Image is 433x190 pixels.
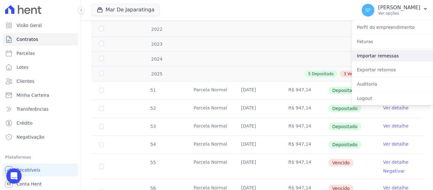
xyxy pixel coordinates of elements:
[383,105,409,111] a: Ver detalhe
[365,8,371,12] span: SF
[16,120,33,126] span: Crédito
[352,78,433,90] a: Auditoria
[16,22,42,29] span: Visão Geral
[150,160,156,165] span: 55
[281,100,328,117] td: R$ 947,14
[328,123,361,130] span: Depositado
[3,103,78,115] a: Transferências
[3,89,78,102] a: Minha Carteira
[150,142,156,147] span: 54
[233,82,281,99] td: [DATE]
[378,11,420,16] p: Ver opções
[378,4,420,11] p: [PERSON_NAME]
[3,61,78,74] a: Lotes
[99,124,104,129] input: Só é possível selecionar pagamentos em aberto
[150,106,156,111] span: 52
[3,47,78,60] a: Parcelas
[281,118,328,135] td: R$ 947,14
[16,64,29,70] span: Lotes
[233,100,281,117] td: [DATE]
[186,82,233,99] td: Parcela Normal
[3,117,78,129] a: Crédito
[281,136,328,154] td: R$ 947,14
[3,75,78,88] a: Clientes
[99,142,104,147] input: Só é possível selecionar pagamentos em aberto
[16,50,35,56] span: Parcelas
[383,159,409,165] a: Ver detalhe
[312,71,333,77] span: Depositado
[328,105,361,112] span: Depositado
[16,167,40,173] span: Recebíveis
[186,154,233,179] td: Parcela Normal
[186,118,233,135] td: Parcela Normal
[233,136,281,154] td: [DATE]
[347,71,362,77] span: Vencido
[186,100,233,117] td: Parcela Normal
[16,78,34,84] span: Clientes
[383,123,409,129] a: Ver detalhe
[281,82,328,99] td: R$ 947,14
[91,4,160,16] button: Mar De Japaratinga
[357,1,433,19] button: SF [PERSON_NAME] Ver opções
[328,141,361,148] span: Depositado
[352,22,433,33] a: Perfil do empreendimento
[16,36,38,43] span: Contratos
[233,154,281,179] td: [DATE]
[3,164,78,176] a: Recebíveis
[352,64,433,75] a: Exportar retornos
[99,106,104,111] input: Só é possível selecionar pagamentos em aberto
[352,50,433,62] a: Importar remessas
[281,154,328,179] td: R$ 947,14
[352,93,433,104] a: Logout
[99,88,104,93] input: Só é possível selecionar pagamentos em aberto
[328,87,361,94] span: Depositado
[233,118,281,135] td: [DATE]
[99,164,104,169] input: default
[352,36,433,47] a: Faturas
[3,33,78,46] a: Contratos
[150,124,156,129] span: 53
[308,71,311,77] span: 5
[16,106,48,112] span: Transferências
[383,141,409,147] a: Ver detalhe
[16,92,49,98] span: Minha Carteira
[3,19,78,32] a: Visão Geral
[16,134,44,140] span: Negativação
[6,168,22,184] div: Open Intercom Messenger
[383,168,405,174] a: Negativar
[150,88,156,93] span: 51
[16,181,42,187] span: Conta Hent
[186,136,233,154] td: Parcela Normal
[5,154,76,161] div: Plataformas
[328,159,353,167] span: Vencido
[344,71,346,77] span: 3
[3,131,78,143] a: Negativação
